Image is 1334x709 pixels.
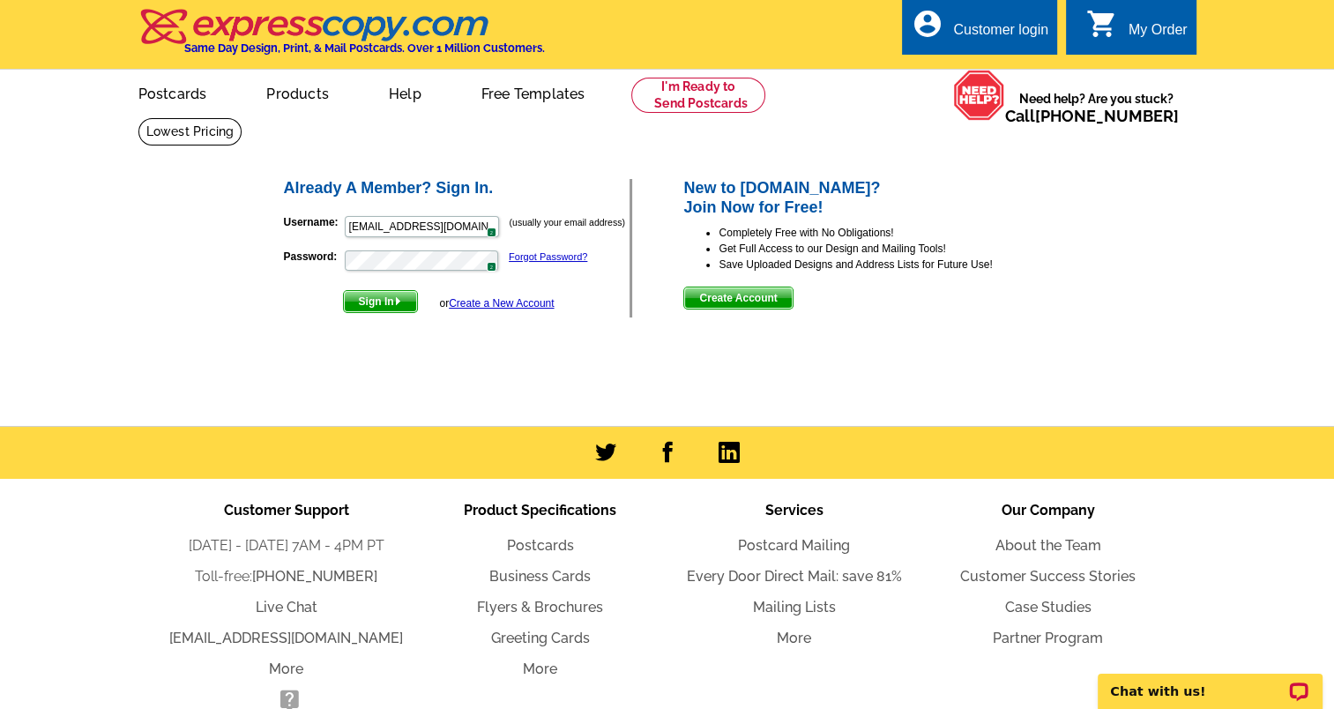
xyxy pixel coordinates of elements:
[477,599,603,616] a: Flyers & Brochures
[753,599,836,616] a: Mailing Lists
[344,291,417,312] span: Sign In
[1035,107,1179,125] a: [PHONE_NUMBER]
[284,249,343,265] label: Password:
[1005,599,1092,616] a: Case Studies
[487,228,496,238] span: 2
[1005,107,1179,125] span: Call
[738,537,850,554] a: Postcard Mailing
[1129,22,1188,47] div: My Order
[343,290,418,313] button: Sign In
[765,502,824,519] span: Services
[284,179,630,198] h2: Already A Member? Sign In.
[110,71,235,113] a: Postcards
[777,630,811,646] a: More
[224,502,349,519] span: Customer Support
[509,251,587,262] a: Forgot Password?
[523,660,557,677] a: More
[238,71,357,113] a: Products
[184,41,545,55] h4: Same Day Design, Print, & Mail Postcards. Over 1 Million Customers.
[394,297,402,305] img: button-next-arrow-white.png
[160,566,414,587] li: Toll-free:
[719,225,1053,241] li: Completely Free with No Obligations!
[489,568,591,585] a: Business Cards
[719,257,1053,272] li: Save Uploaded Designs and Address Lists for Future Use!
[464,502,616,519] span: Product Specifications
[911,19,1048,41] a: account_circle Customer login
[683,287,793,310] button: Create Account
[1086,8,1118,40] i: shopping_cart
[960,568,1136,585] a: Customer Success Stories
[719,241,1053,257] li: Get Full Access to our Design and Mailing Tools!
[1002,502,1095,519] span: Our Company
[138,21,545,55] a: Same Day Design, Print, & Mail Postcards. Over 1 Million Customers.
[439,295,554,311] div: or
[453,71,614,113] a: Free Templates
[953,70,1005,121] img: help
[449,297,554,310] a: Create a New Account
[911,8,943,40] i: account_circle
[683,179,1053,217] h2: New to [DOMAIN_NAME]? Join Now for Free!
[256,599,317,616] a: Live Chat
[361,71,450,113] a: Help
[684,287,792,309] span: Create Account
[160,535,414,556] li: [DATE] - [DATE] 7AM - 4PM PT
[953,22,1048,47] div: Customer login
[491,630,590,646] a: Greeting Cards
[1086,653,1334,709] iframe: LiveChat chat widget
[284,214,343,230] label: Username:
[510,217,625,228] small: (usually your email address)
[1005,90,1188,125] span: Need help? Are you stuck?
[269,660,303,677] a: More
[687,568,902,585] a: Every Door Direct Mail: save 81%
[487,262,496,272] span: 2
[1086,19,1188,41] a: shopping_cart My Order
[479,254,493,268] img: npw-badge-icon.svg
[169,630,403,646] a: [EMAIL_ADDRESS][DOMAIN_NAME]
[507,537,574,554] a: Postcards
[252,568,377,585] a: [PHONE_NUMBER]
[995,537,1101,554] a: About the Team
[479,220,493,234] img: npw-badge-icon.svg
[993,630,1103,646] a: Partner Program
